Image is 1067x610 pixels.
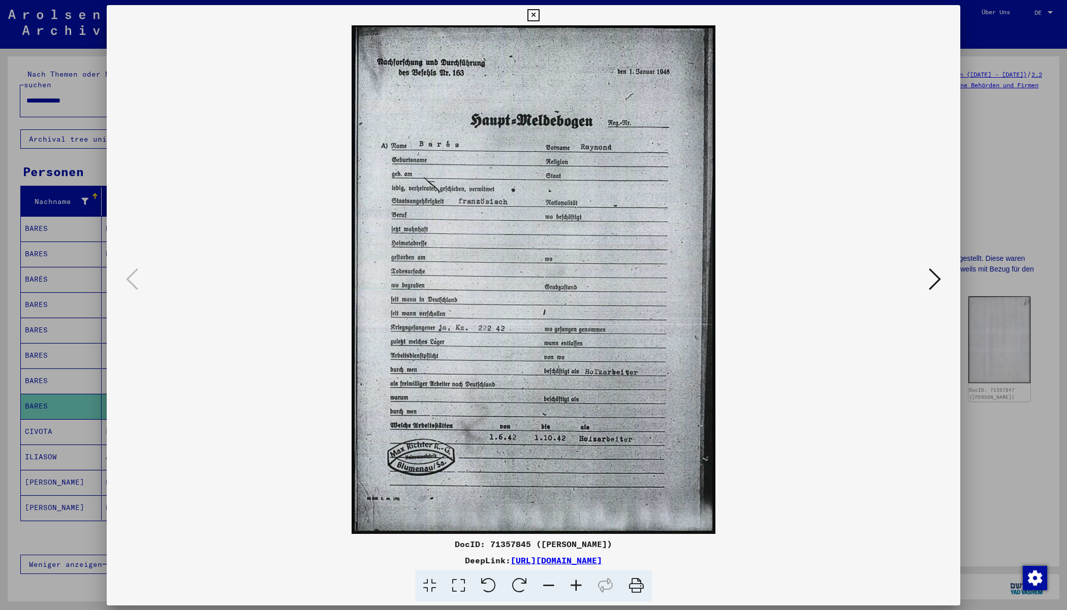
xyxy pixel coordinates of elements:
[1022,565,1047,590] div: Zustimmung ändern
[511,555,602,565] a: [URL][DOMAIN_NAME]
[141,25,926,534] img: 001.jpg
[107,538,960,550] div: DocID: 71357845 ([PERSON_NAME])
[1023,566,1047,590] img: Zustimmung ändern
[107,554,960,566] div: DeepLink:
